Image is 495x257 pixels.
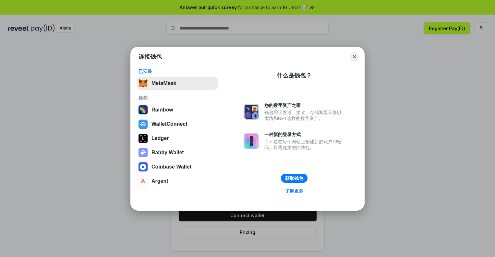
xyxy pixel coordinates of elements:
button: Rainbow [137,103,218,116]
img: svg+xml,%3Csvg%20xmlns%3D%22http%3A%2F%2Fwww.w3.org%2F2000%2Fsvg%22%20fill%3D%22none%22%20viewBox... [139,148,148,157]
div: 一种新的登录方式 [264,132,345,137]
img: svg+xml,%3Csvg%20width%3D%2228%22%20height%3D%2228%22%20viewBox%3D%220%200%2028%2028%22%20fill%3D... [139,120,148,129]
img: svg+xml,%3Csvg%20fill%3D%22none%22%20height%3D%2233%22%20viewBox%3D%220%200%2035%2033%22%20width%... [139,79,148,88]
div: 什么是钱包？ [277,72,312,79]
div: 钱包用于发送、接收、存储和显示像以太坊和NFT这样的数字资产。 [264,110,345,121]
div: Coinbase Wallet [151,164,191,170]
div: MetaMask [151,80,176,86]
div: 获取钱包 [285,175,303,181]
div: 您的数字资产之家 [264,102,345,108]
div: 推荐 [139,95,216,101]
div: 了解更多 [285,188,303,194]
div: Rainbow [151,107,173,113]
div: Ledger [151,135,169,141]
img: svg+xml,%3Csvg%20width%3D%2228%22%20height%3D%2228%22%20viewBox%3D%220%200%2028%2028%22%20fill%3D... [139,162,148,171]
button: Rabby Wallet [137,146,218,159]
div: 而不是在每个网站上创建新的账户和密码，只需连接您的钱包。 [264,139,345,150]
a: 了解更多 [281,187,307,195]
div: 已安装 [139,68,216,74]
button: MetaMask [137,77,218,90]
h1: 连接钱包 [139,53,162,61]
img: svg+xml,%3Csvg%20xmlns%3D%22http%3A%2F%2Fwww.w3.org%2F2000%2Fsvg%22%20fill%3D%22none%22%20viewBox... [244,133,259,149]
button: Coinbase Wallet [137,160,218,173]
button: 获取钱包 [281,174,308,183]
img: svg+xml,%3Csvg%20xmlns%3D%22http%3A%2F%2Fwww.w3.org%2F2000%2Fsvg%22%20fill%3D%22none%22%20viewBox... [244,104,259,120]
div: WalletConnect [151,121,187,127]
img: svg+xml,%3Csvg%20xmlns%3D%22http%3A%2F%2Fwww.w3.org%2F2000%2Fsvg%22%20width%3D%2228%22%20height%3... [139,134,148,143]
div: Argent [151,178,168,184]
img: svg+xml,%3Csvg%20width%3D%22120%22%20height%3D%22120%22%20viewBox%3D%220%200%20120%20120%22%20fil... [139,105,148,114]
button: Argent [137,175,218,188]
button: Ledger [137,132,218,145]
button: WalletConnect [137,118,218,131]
div: Rabby Wallet [151,150,184,156]
button: Close [350,52,359,61]
img: svg+xml,%3Csvg%20width%3D%2228%22%20height%3D%2228%22%20viewBox%3D%220%200%2028%2028%22%20fill%3D... [139,177,148,186]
